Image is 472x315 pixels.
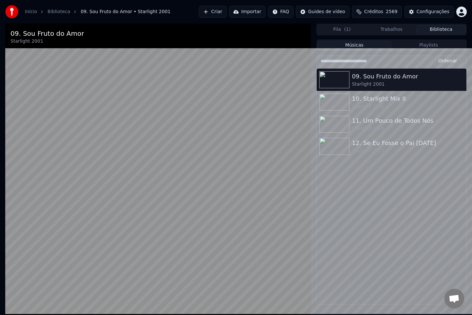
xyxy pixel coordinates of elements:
[352,138,464,148] div: 12. Se Eu Fosse o Pai [DATE]
[10,29,84,38] div: 09. Sou Fruto do Amor
[352,72,464,81] div: 09. Sou Fruto do Amor
[416,25,466,34] button: Biblioteca
[25,9,170,15] nav: breadcrumb
[48,9,70,15] a: Biblioteca
[367,25,416,34] button: Trabalhos
[352,148,464,154] div: Starlight 2001
[417,9,449,15] div: Configurações
[352,125,464,132] div: Starlight 2001
[268,6,293,18] button: FAQ
[317,41,392,50] button: Músicas
[25,9,37,15] a: Início
[386,9,398,15] span: 2569
[438,58,457,64] span: Ordenar
[352,116,464,125] div: 11. Um Pouco de Todos Nós
[391,41,466,50] button: Playlists
[364,9,383,15] span: Créditos
[352,81,464,88] div: Starlight 2001
[404,6,454,18] button: Configurações
[444,289,464,308] a: Open chat
[352,103,464,110] div: Starlight 2001
[10,38,84,45] div: Starlight 2001
[317,25,367,34] button: Fila
[81,9,170,15] span: 09. Sou Fruto do Amor • Starlight 2001
[229,6,265,18] button: Importar
[5,5,18,18] img: youka
[296,6,349,18] button: Guides de vídeo
[199,6,226,18] button: Criar
[352,6,402,18] button: Créditos2569
[352,94,464,103] div: 10. Starlight Mix II
[344,26,351,33] span: ( 1 )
